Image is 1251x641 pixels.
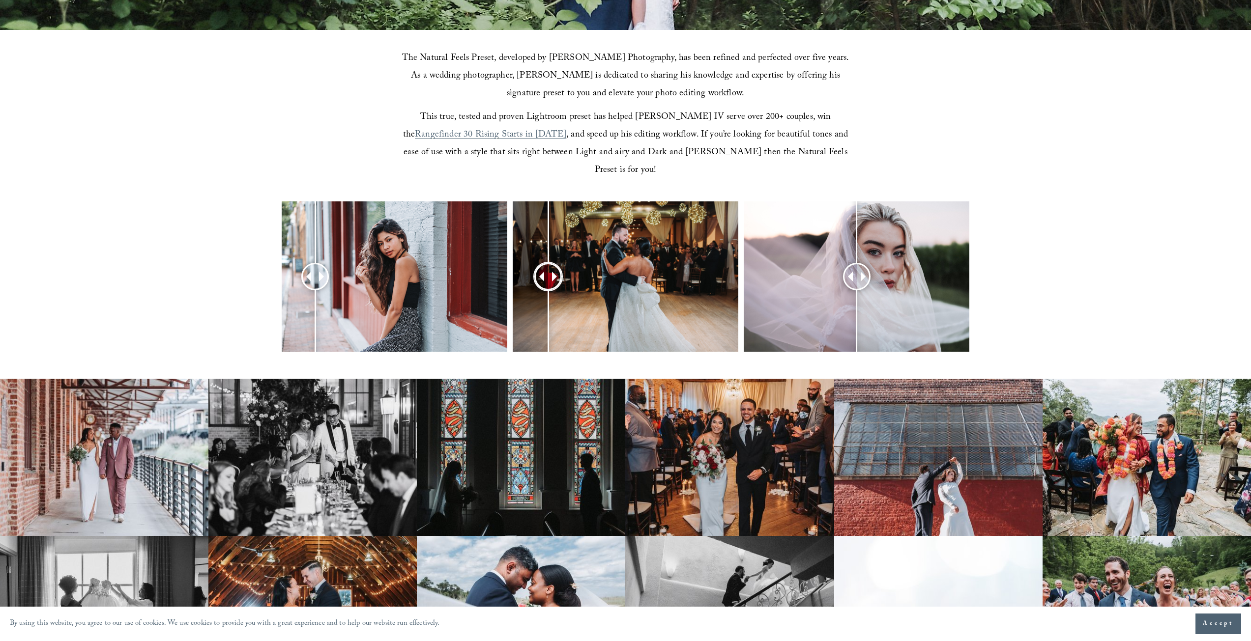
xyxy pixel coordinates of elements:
[417,379,625,535] img: Elegant bride and groom first look photography
[1203,619,1234,629] span: Accept
[403,110,834,143] span: This true, tested and proven Lightroom preset has helped [PERSON_NAME] IV serve over 200+ couples...
[415,128,566,143] a: Rangefinder 30 Rising Starts in [DATE]
[404,128,850,178] span: , and speed up his editing workflow. If you’re looking for beautiful tones and ease of use with a...
[1043,379,1251,535] img: Breathtaking mountain wedding venue in NC
[834,379,1043,535] img: Raleigh wedding photographer couple dance
[402,51,852,102] span: The Natural Feels Preset, developed by [PERSON_NAME] Photography, has been refined and perfected ...
[1195,613,1241,634] button: Accept
[10,617,440,631] p: By using this website, you agree to our use of cookies. We use cookies to provide you with a grea...
[208,379,417,535] img: Best Raleigh wedding venue reception toast
[625,379,834,535] img: Rustic Raleigh wedding venue couple down the aisle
